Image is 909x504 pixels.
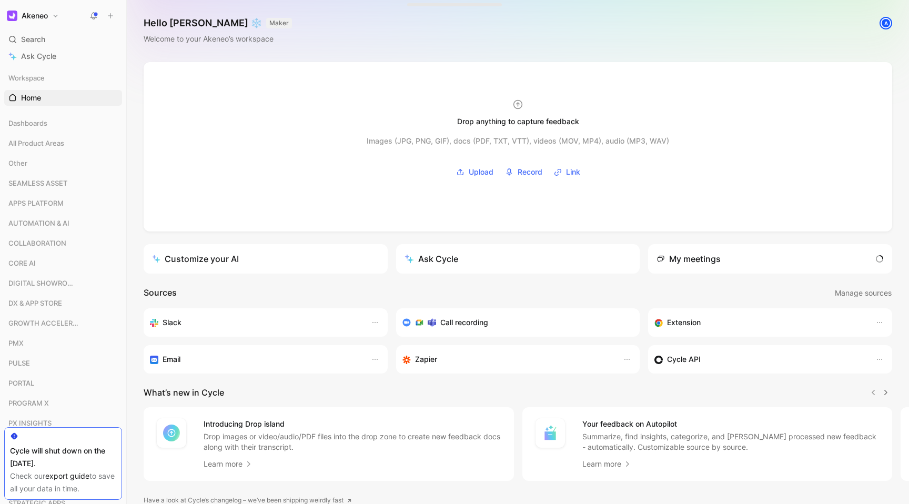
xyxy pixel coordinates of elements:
[654,353,865,366] div: Sync customers & send feedback from custom sources. Get inspired by our favorite use case
[582,458,632,470] a: Learn more
[152,253,239,265] div: Customize your AI
[4,195,122,211] div: APPS PLATFORM
[8,358,30,368] span: PULSE
[881,18,891,28] div: A
[22,11,48,21] h1: Akeneo
[4,215,122,234] div: AUTOMATION & AI
[4,235,122,251] div: COLLABORATION
[8,278,78,288] span: DIGITAL SHOWROOM
[4,315,122,331] div: GROWTH ACCELERATION
[163,316,181,329] h3: Slack
[150,316,360,329] div: Sync your customers, send feedback and get updates in Slack
[8,238,66,248] span: COLLABORATION
[10,470,116,495] div: Check our to save all your data in time.
[4,155,122,171] div: Other
[402,316,625,329] div: Record & transcribe meetings from Zoom, Meet & Teams.
[8,418,52,428] span: PX INSIGHTS
[835,287,892,299] span: Manage sources
[566,166,580,178] span: Link
[4,395,122,411] div: PROGRAM X
[4,395,122,414] div: PROGRAM X
[4,175,122,194] div: SEAMLESS ASSET
[582,431,880,452] p: Summarize, find insights, categorize, and [PERSON_NAME] processed new feedback - automatically. C...
[4,375,122,391] div: PORTAL
[144,386,224,399] h2: What’s new in Cycle
[4,195,122,214] div: APPS PLATFORM
[8,198,64,208] span: APPS PLATFORM
[654,316,865,329] div: Capture feedback from anywhere on the web
[4,48,122,64] a: Ask Cycle
[45,471,89,480] a: export guide
[8,118,47,128] span: Dashboards
[4,415,122,431] div: PX INSIGHTS
[8,178,67,188] span: SEAMLESS ASSET
[8,338,24,348] span: PMX
[4,215,122,231] div: AUTOMATION & AI
[144,17,292,29] h1: Hello [PERSON_NAME] ❄️
[415,353,437,366] h3: Zapier
[8,158,27,168] span: Other
[4,355,122,371] div: PULSE
[4,255,122,274] div: CORE AI
[21,33,45,46] span: Search
[21,93,41,103] span: Home
[4,415,122,434] div: PX INSIGHTS
[396,244,640,274] button: Ask Cycle
[266,18,292,28] button: MAKER
[144,286,177,300] h2: Sources
[4,295,122,311] div: DX & APP STORE
[4,355,122,374] div: PULSE
[4,275,122,291] div: DIGITAL SHOWROOM
[144,33,292,45] div: Welcome to your Akeneo’s workspace
[4,135,122,151] div: All Product Areas
[204,431,501,452] p: Drop images or video/audio/PDF files into the drop zone to create new feedback docs along with th...
[550,164,584,180] button: Link
[4,115,122,131] div: Dashboards
[667,353,701,366] h3: Cycle API
[8,298,62,308] span: DX & APP STORE
[7,11,17,21] img: Akeneo
[4,335,122,354] div: PMX
[4,8,62,23] button: AkeneoAkeneo
[4,315,122,334] div: GROWTH ACCELERATION
[4,155,122,174] div: Other
[582,418,880,430] h4: Your feedback on Autopilot
[8,73,45,83] span: Workspace
[4,335,122,351] div: PMX
[501,164,546,180] button: Record
[667,316,701,329] h3: Extension
[457,115,579,128] div: Drop anything to capture feedback
[4,115,122,134] div: Dashboards
[4,275,122,294] div: DIGITAL SHOWROOM
[4,175,122,191] div: SEAMLESS ASSET
[440,316,488,329] h3: Call recording
[8,318,81,328] span: GROWTH ACCELERATION
[405,253,458,265] div: Ask Cycle
[834,286,892,300] button: Manage sources
[8,378,34,388] span: PORTAL
[8,398,49,408] span: PROGRAM X
[4,255,122,271] div: CORE AI
[402,353,613,366] div: Capture feedback from thousands of sources with Zapier (survey results, recordings, sheets, etc).
[144,244,388,274] a: Customize your AI
[150,353,360,366] div: Forward emails to your feedback inbox
[4,32,122,47] div: Search
[204,458,253,470] a: Learn more
[4,295,122,314] div: DX & APP STORE
[4,375,122,394] div: PORTAL
[163,353,180,366] h3: Email
[10,445,116,470] div: Cycle will shut down on the [DATE].
[367,135,669,147] div: Images (JPG, PNG, GIF), docs (PDF, TXT, VTT), videos (MOV, MP4), audio (MP3, WAV)
[204,418,501,430] h4: Introducing Drop island
[4,235,122,254] div: COLLABORATION
[4,90,122,106] a: Home
[8,138,64,148] span: All Product Areas
[4,135,122,154] div: All Product Areas
[469,166,493,178] span: Upload
[8,258,36,268] span: CORE AI
[8,218,69,228] span: AUTOMATION & AI
[656,253,721,265] div: My meetings
[21,50,56,63] span: Ask Cycle
[518,166,542,178] span: Record
[4,70,122,86] div: Workspace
